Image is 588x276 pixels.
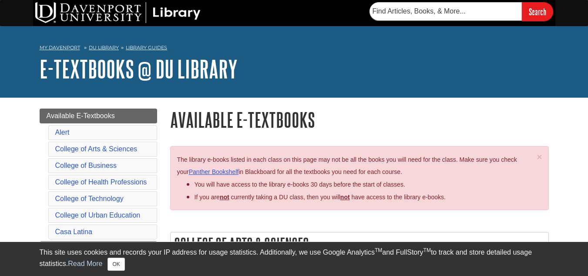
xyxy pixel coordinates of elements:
[375,247,382,253] sup: TM
[55,228,92,235] a: Casa Latina
[522,2,553,21] input: Search
[68,260,102,267] a: Read More
[108,258,124,271] button: Close
[55,129,70,136] a: Alert
[40,109,157,123] a: Available E-Textbooks
[55,145,138,153] a: College of Arts & Sciences
[537,152,542,162] span: ×
[171,232,548,256] h2: College of Arts & Sciences
[126,44,167,51] a: Library Guides
[55,162,117,169] a: College of Business
[220,194,229,201] strong: not
[195,194,446,201] span: If you are currently taking a DU class, then you will have access to the library e-books.
[189,168,239,175] a: Panther Bookshelf
[370,2,522,20] input: Find Articles, Books, & More...
[55,211,141,219] a: College of Urban Education
[40,42,549,56] nav: breadcrumb
[537,152,542,161] button: Close
[35,2,201,23] img: DU Library
[55,195,124,202] a: College of Technology
[40,241,157,256] a: Find E-Textbooks @ DU Library
[55,178,147,186] a: College of Health Professions
[340,194,350,201] u: not
[40,44,80,51] a: My Davenport
[370,2,553,21] form: Searches DU Library's articles, books, and more
[195,181,405,188] span: You will have access to the library e-books 30 days before the start of classes.
[89,44,119,51] a: DU Library
[47,112,115,119] span: Available E-Textbooks
[423,247,431,253] sup: TM
[40,55,238,82] a: E-Textbooks @ DU Library
[177,156,517,176] span: The library e-books listed in each class on this page may not be all the books you will need for ...
[40,247,549,271] div: This site uses cookies and records your IP address for usage statistics. Additionally, we use Goo...
[170,109,549,131] h1: Available E-Textbooks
